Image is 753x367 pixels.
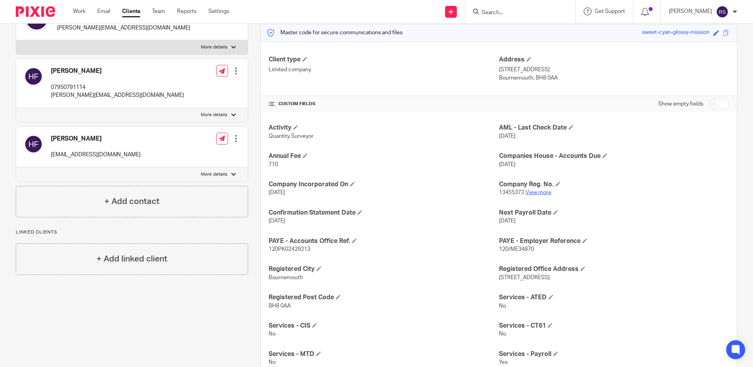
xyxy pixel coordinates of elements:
[499,350,729,358] h4: Services - Payroll
[269,293,499,302] h4: Registered Post Code
[499,162,516,167] span: [DATE]
[208,7,229,15] a: Settings
[716,6,729,18] img: svg%3E
[499,190,524,195] span: 13455373
[499,74,729,82] p: Bournemouth, BH8 0AA
[16,229,248,235] p: Linked clients
[51,135,141,143] h4: [PERSON_NAME]
[499,218,516,224] span: [DATE]
[499,265,729,273] h4: Registered Office Address
[499,209,729,217] h4: Next Payroll Date
[104,195,160,208] h4: + Add contact
[96,253,167,265] h4: + Add linked client
[269,303,291,309] span: BH8 0AA
[269,66,499,74] p: Limited company
[499,124,729,132] h4: AML - Last Check Date
[201,112,227,118] p: More details
[122,7,140,15] a: Clients
[269,275,303,280] span: Bournemouth
[499,237,729,245] h4: PAYE - Employer Reference
[499,275,550,280] span: [STREET_ADDRESS]
[24,67,43,86] img: svg%3E
[658,100,703,108] label: Show empty fields
[499,331,506,337] span: No
[269,331,276,337] span: No
[177,7,197,15] a: Reports
[269,56,499,64] h4: Client type
[269,101,499,107] h4: CUSTOM FIELDS
[269,209,499,217] h4: Confirmation Statement Date
[269,133,313,139] span: Quantity Surveyor
[51,67,184,75] h4: [PERSON_NAME]
[499,152,729,160] h4: Companies House - Accounts Due
[269,237,499,245] h4: PAYE - Accounts Office Ref.
[269,247,310,252] span: 120PK02429213
[499,303,506,309] span: No
[499,360,508,365] span: Yes
[269,265,499,273] h4: Registered City
[499,66,729,74] p: [STREET_ADDRESS]
[642,28,709,37] div: sweet-cyan-glossy-mission
[269,190,285,195] span: [DATE]
[51,91,184,99] p: [PERSON_NAME][EMAIL_ADDRESS][DOMAIN_NAME]
[669,7,712,15] p: [PERSON_NAME]
[267,29,402,37] p: Master code for secure communications and files
[97,7,110,15] a: Email
[499,247,534,252] span: 120/ME34870
[73,7,85,15] a: Work
[269,162,278,167] span: 710
[51,151,141,159] p: [EMAIL_ADDRESS][DOMAIN_NAME]
[499,133,516,139] span: [DATE]
[269,152,499,160] h4: Annual Fee
[269,360,276,365] span: No
[499,293,729,302] h4: Services - ATED
[269,218,285,224] span: [DATE]
[269,124,499,132] h4: Activity
[201,44,227,50] p: More details
[16,6,55,17] img: Pixie
[595,9,625,14] span: Get Support
[57,24,190,32] p: [PERSON_NAME][EMAIL_ADDRESS][DOMAIN_NAME]
[24,135,43,154] img: svg%3E
[499,56,729,64] h4: Address
[51,83,184,91] p: 07950791114
[499,322,729,330] h4: Services - CT61
[269,180,499,189] h4: Company Incorporated On
[481,9,552,17] input: Search
[201,171,227,178] p: More details
[152,7,165,15] a: Team
[269,322,499,330] h4: Services - CIS
[525,190,551,195] a: View more
[269,350,499,358] h4: Services - MTD
[499,180,729,189] h4: Company Reg. No.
